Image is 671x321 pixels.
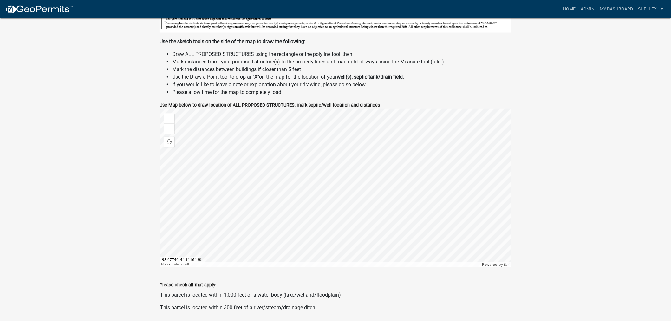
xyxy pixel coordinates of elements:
[172,81,511,88] li: If you would like to leave a note or explanation about your drawing, please do so below.
[164,124,174,134] div: Zoom out
[597,3,635,15] a: My Dashboard
[164,114,174,124] div: Zoom in
[160,103,380,108] label: Use Map below to draw location of ALL PROPOSED STRUCTURES, mark septic/well location and distances
[164,137,174,147] div: Find my location
[172,50,511,58] li: Draw ALL PROPOSED STRUCTURES using the rectangle or the polyline tool, then
[578,3,597,15] a: Admin
[160,38,305,44] strong: Use the sketch tools on the side of the map to draw the following:
[172,58,511,66] li: Mark distances from your proposed structure(s) to the property lines and road right-of-ways using...
[560,3,578,15] a: Home
[160,262,480,267] div: Maxar, Microsoft
[480,262,511,267] div: Powered by
[172,73,511,81] li: Use the Draw a Point tool to drop an on the map for the location of your .
[504,263,510,267] a: Esri
[635,3,666,15] a: shelleyh
[337,74,403,80] strong: well(s), septic tank/drain field
[172,88,511,96] li: Please allow time for the map to completely load.
[160,283,216,288] label: Please check all that apply:
[253,74,259,80] strong: "X"
[172,66,511,73] li: Mark the distances between buildings if closer than 5 feet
